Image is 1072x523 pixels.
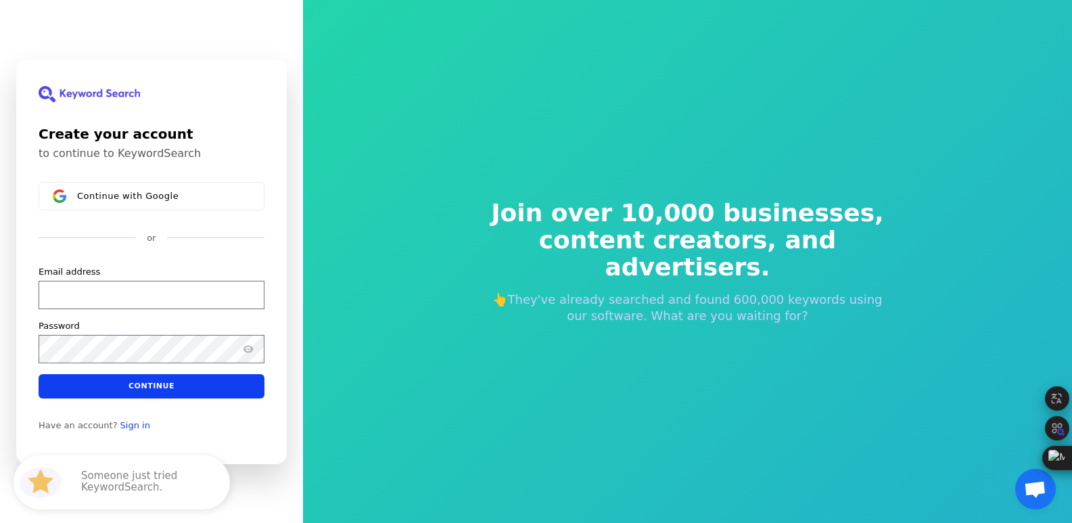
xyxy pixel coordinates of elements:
[39,182,264,210] button: Sign in with GoogleContinue with Google
[482,227,893,281] span: content creators, and advertisers.
[16,458,65,507] img: HubSpot
[482,200,893,227] span: Join over 10,000 businesses,
[39,147,264,160] p: to continue to KeywordSearch
[240,340,256,357] button: Show password
[1015,469,1056,509] div: Открытый чат
[39,419,118,430] span: Have an account?
[39,265,100,277] label: Email address
[39,124,264,144] h1: Create your account
[39,319,80,332] label: Password
[482,292,893,324] p: 👆They've already searched and found 600,000 keywords using our software. What are you waiting for?
[120,419,150,430] a: Sign in
[53,189,66,203] img: Sign in with Google
[39,373,264,398] button: Continue
[77,190,179,201] span: Continue with Google
[81,470,216,495] p: Someone just tried KeywordSearch.
[147,232,156,244] p: or
[39,86,140,102] img: KeywordSearch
